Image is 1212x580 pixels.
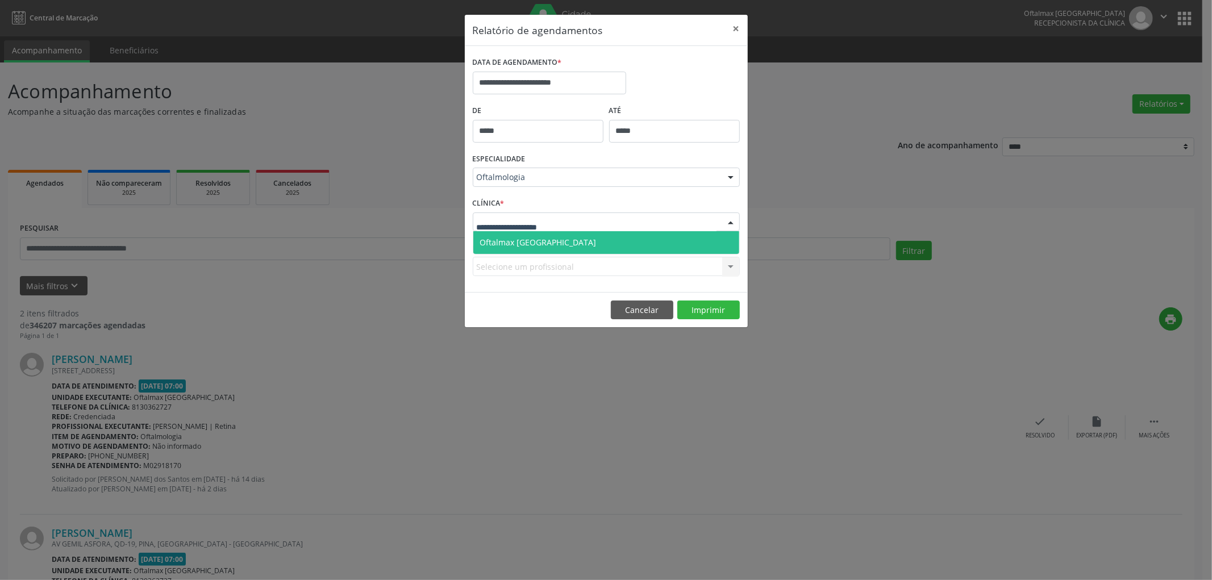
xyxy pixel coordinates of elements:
[473,54,562,72] label: DATA DE AGENDAMENTO
[677,301,740,320] button: Imprimir
[611,301,673,320] button: Cancelar
[725,15,748,43] button: Close
[473,23,603,37] h5: Relatório de agendamentos
[609,102,740,120] label: ATÉ
[477,172,717,183] span: Oftalmologia
[473,102,603,120] label: De
[473,195,505,212] label: CLÍNICA
[473,151,526,168] label: ESPECIALIDADE
[480,237,597,248] span: Oftalmax [GEOGRAPHIC_DATA]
